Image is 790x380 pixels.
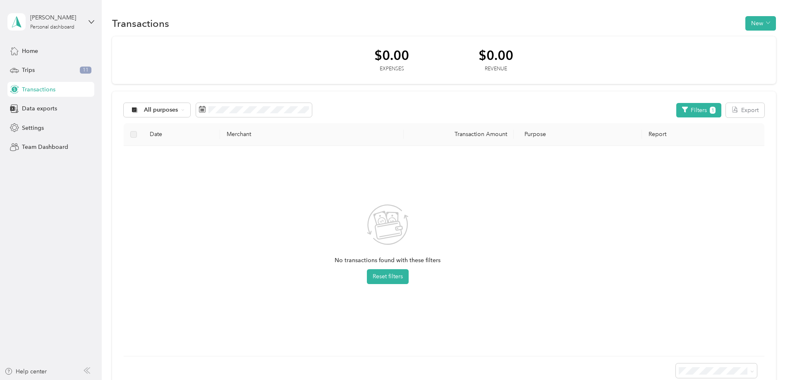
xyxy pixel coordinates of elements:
div: Expenses [374,65,409,73]
div: [PERSON_NAME] [30,13,82,22]
button: New [745,16,776,31]
div: Personal dashboard [30,25,74,30]
span: All purposes [144,107,178,113]
button: Reset filters [367,269,409,284]
th: Report [642,123,764,146]
span: Trips [22,66,35,74]
div: Revenue [479,65,513,73]
span: 1 [710,107,716,114]
h1: Transactions [112,19,169,28]
span: No transactions found with these filters [335,256,440,265]
th: Merchant [220,123,403,146]
span: Settings [22,124,44,132]
span: Home [22,47,38,55]
th: Transaction Amount [404,123,514,146]
span: Team Dashboard [22,143,68,151]
iframe: Everlance-gr Chat Button Frame [744,334,790,380]
button: Filters1 [676,103,721,117]
th: Date [143,123,220,146]
button: Export [726,103,764,117]
span: Purpose [520,131,546,138]
span: Data exports [22,104,57,113]
span: Transactions [22,85,55,94]
div: $0.00 [374,48,409,62]
div: $0.00 [479,48,513,62]
span: 11 [80,67,91,74]
button: Help center [5,367,47,376]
